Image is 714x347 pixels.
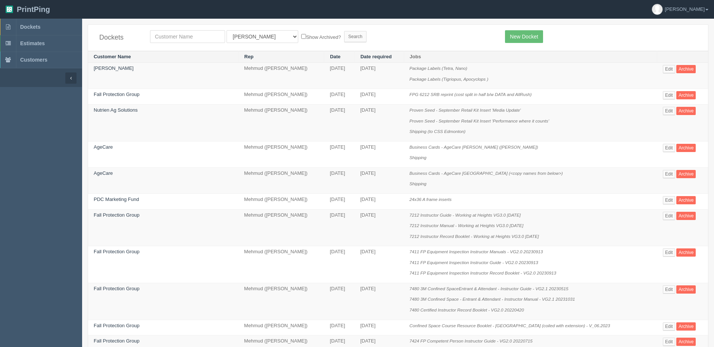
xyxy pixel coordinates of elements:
[676,338,696,346] a: Archive
[663,196,675,204] a: Edit
[663,212,675,220] a: Edit
[301,34,306,39] input: Show Archived?
[409,270,556,275] i: 7411 FP Equipment Inspection Instructor Record Booklet - VG2.0 20230913
[94,196,139,202] a: PDC Marketing Fund
[355,89,404,105] td: [DATE]
[652,4,662,15] img: avatar_default-7531ab5dedf162e01f1e0bb0964e6a185e93c5c22dfe317fb01d7f8cd2b1632c.jpg
[409,297,575,301] i: 7480 3M Confined Space - Entrant & Attendant - Instructor Manual - VG2.1 20231031
[344,31,367,42] input: Search
[20,24,40,30] span: Dockets
[355,63,404,89] td: [DATE]
[238,193,324,209] td: Mehmud ([PERSON_NAME])
[150,30,225,43] input: Customer Name
[676,170,696,178] a: Archive
[94,338,140,344] a: Fall Protection Group
[324,167,355,193] td: [DATE]
[409,155,427,160] i: Shipping
[94,65,134,71] a: [PERSON_NAME]
[94,212,140,218] a: Fall Protection Group
[676,144,696,152] a: Archive
[238,209,324,246] td: Mehmud ([PERSON_NAME])
[409,338,533,343] i: 7424 FP Competent Person Instructor Guide - VG2.0 20220715
[301,32,341,41] label: Show Archived?
[409,181,427,186] i: Shipping
[409,223,523,228] i: 7212 Instructor Manual - Working at Heights VG3.0 [DATE]
[505,30,543,43] a: New Docket
[94,54,131,59] a: Customer Name
[20,57,47,63] span: Customers
[361,54,392,59] a: Date required
[238,320,324,335] td: Mehmud ([PERSON_NAME])
[94,144,113,150] a: AgeCare
[676,196,696,204] a: Archive
[99,34,139,41] h4: Dockets
[663,338,675,346] a: Edit
[409,307,524,312] i: 7480 Certified Instructor Record Booklet - VG2.0 20220420
[409,118,549,123] i: Proven Seed - September Retail Kit Insert 'Performance where it counts'
[324,246,355,283] td: [DATE]
[663,65,675,73] a: Edit
[355,167,404,193] td: [DATE]
[94,249,140,254] a: Fall Protection Group
[663,322,675,331] a: Edit
[20,40,45,46] span: Estimates
[409,213,521,217] i: 7212 Instructor Guide - Working at Heights VG3.0 [DATE]
[409,286,568,291] i: 7480 3M Confined SpaceEntrant & Attendant - Instructor Guide - VG2.1 20230515
[409,108,521,112] i: Proven Seed - September Retail Kit Insert 'Media Update'
[6,6,13,13] img: logo-3e63b451c926e2ac314895c53de4908e5d424f24456219fb08d385ab2e579770.png
[409,171,563,176] i: Business Cards - AgeCare [GEOGRAPHIC_DATA] (<copy names from below>)
[244,54,254,59] a: Rep
[409,77,488,81] i: Package Labels (Tigriopus, Apocyclops )
[409,249,543,254] i: 7411 FP Equipment Inspection Instructor Manuals - VG2.0 20230913
[238,89,324,105] td: Mehmud ([PERSON_NAME])
[238,167,324,193] td: Mehmud ([PERSON_NAME])
[355,283,404,320] td: [DATE]
[663,91,675,99] a: Edit
[324,105,355,142] td: [DATE]
[409,145,538,149] i: Business Cards - AgeCare [PERSON_NAME] ([PERSON_NAME])
[324,141,355,167] td: [DATE]
[238,105,324,142] td: Mehmud ([PERSON_NAME])
[663,144,675,152] a: Edit
[324,89,355,105] td: [DATE]
[409,234,539,239] i: 7212 Instructor Record Booklet - Working at Heights VG3.0 [DATE]
[324,193,355,209] td: [DATE]
[409,129,465,134] i: Shipping (to CSS Edmonton)
[663,248,675,257] a: Edit
[94,286,140,291] a: Fall Protection Group
[409,323,610,328] i: Confined Space Course Resource Booklet - [GEOGRAPHIC_DATA] (coiled with extension) - V_06.2023
[324,209,355,246] td: [DATE]
[94,323,140,328] a: Fall Protection Group
[94,107,138,113] a: Nutrien Ag Solutions
[663,107,675,115] a: Edit
[676,91,696,99] a: Archive
[324,63,355,89] td: [DATE]
[409,197,452,202] i: 24x36 A frame inserts
[676,322,696,331] a: Archive
[409,66,467,71] i: Package Labels (Tetra, Nano)
[663,285,675,294] a: Edit
[238,246,324,283] td: Mehmud ([PERSON_NAME])
[324,283,355,320] td: [DATE]
[676,107,696,115] a: Archive
[355,141,404,167] td: [DATE]
[355,246,404,283] td: [DATE]
[355,193,404,209] td: [DATE]
[676,248,696,257] a: Archive
[324,320,355,335] td: [DATE]
[94,170,113,176] a: AgeCare
[355,209,404,246] td: [DATE]
[238,63,324,89] td: Mehmud ([PERSON_NAME])
[355,320,404,335] td: [DATE]
[663,170,675,178] a: Edit
[409,92,531,97] i: FPG 6212 SRB reprint (cost split in half b/w DATA and AllRush)
[676,212,696,220] a: Archive
[676,285,696,294] a: Archive
[94,92,140,97] a: Fall Protection Group
[409,260,538,265] i: 7411 FP Equipment Inspection Instructor Guide - VG2.0 20230913
[355,105,404,142] td: [DATE]
[238,283,324,320] td: Mehmud ([PERSON_NAME])
[238,141,324,167] td: Mehmud ([PERSON_NAME])
[330,54,340,59] a: Date
[404,51,657,63] th: Jobs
